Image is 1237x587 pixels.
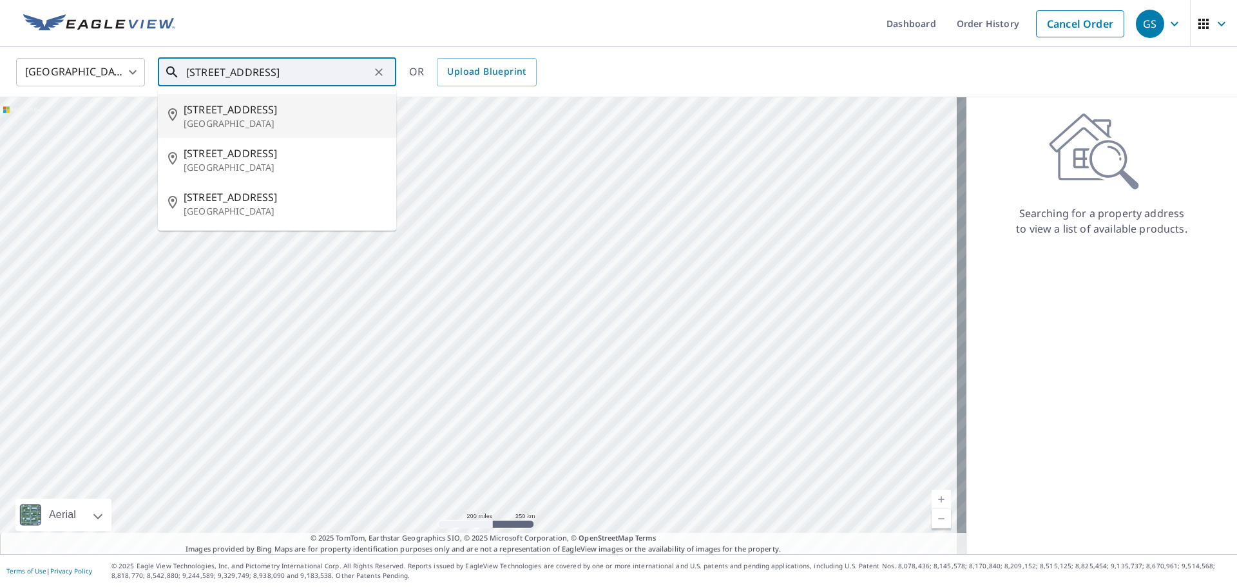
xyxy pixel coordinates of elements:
a: Cancel Order [1036,10,1124,37]
p: [GEOGRAPHIC_DATA] [184,205,386,218]
a: Privacy Policy [50,566,92,575]
div: Aerial [45,499,80,531]
p: © 2025 Eagle View Technologies, Inc. and Pictometry International Corp. All Rights Reserved. Repo... [111,561,1231,581]
div: GS [1136,10,1164,38]
a: Terms of Use [6,566,46,575]
a: Current Level 5, Zoom In [932,490,951,509]
span: © 2025 TomTom, Earthstar Geographics SIO, © 2025 Microsoft Corporation, © [311,533,657,544]
p: Searching for a property address to view a list of available products. [1015,206,1188,236]
p: [GEOGRAPHIC_DATA] [184,161,386,174]
div: Aerial [15,499,111,531]
span: [STREET_ADDRESS] [184,102,386,117]
p: | [6,567,92,575]
span: [STREET_ADDRESS] [184,189,386,205]
p: [GEOGRAPHIC_DATA] [184,117,386,130]
img: EV Logo [23,14,175,34]
a: Terms [635,533,657,543]
a: Upload Blueprint [437,58,536,86]
div: OR [409,58,537,86]
a: Current Level 5, Zoom Out [932,509,951,528]
button: Clear [370,63,388,81]
input: Search by address or latitude-longitude [186,54,370,90]
span: Upload Blueprint [447,64,526,80]
a: OpenStreetMap [579,533,633,543]
span: [STREET_ADDRESS] [184,146,386,161]
div: [GEOGRAPHIC_DATA] [16,54,145,90]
